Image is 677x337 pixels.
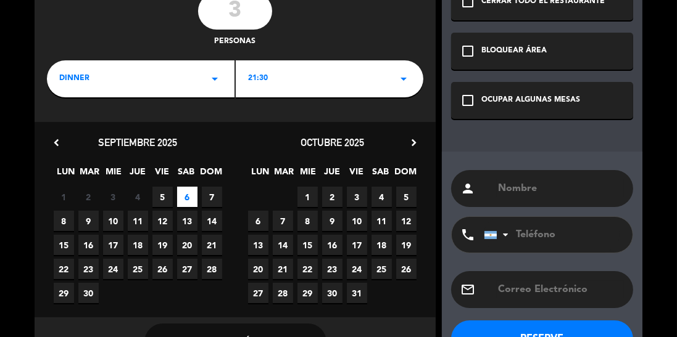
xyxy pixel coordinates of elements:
[50,136,63,149] i: chevron_left
[322,235,343,255] span: 16
[396,211,417,231] span: 12
[301,136,364,148] span: octubre 2025
[78,187,99,207] span: 2
[54,283,74,303] span: 29
[202,211,222,231] span: 14
[460,282,475,297] i: email
[273,283,293,303] span: 28
[248,259,268,279] span: 20
[322,283,343,303] span: 30
[78,283,99,303] span: 30
[202,187,222,207] span: 7
[346,164,367,185] span: VIE
[484,217,620,253] input: Teléfono
[407,136,420,149] i: chevron_right
[394,164,415,185] span: DOM
[128,211,148,231] span: 11
[202,235,222,255] span: 21
[248,283,268,303] span: 27
[297,235,318,255] span: 15
[56,164,76,185] span: LUN
[297,211,318,231] span: 8
[297,283,318,303] span: 29
[347,259,367,279] span: 24
[78,211,99,231] span: 9
[497,281,624,298] input: Correo Electrónico
[177,259,197,279] span: 27
[481,94,580,107] div: OCUPAR ALGUNAS MESAS
[215,36,256,48] span: personas
[396,259,417,279] span: 26
[396,71,411,86] i: arrow_drop_down
[128,235,148,255] span: 18
[347,211,367,231] span: 10
[347,283,367,303] span: 31
[152,187,173,207] span: 5
[273,211,293,231] span: 7
[250,164,270,185] span: LUN
[497,180,624,197] input: Nombre
[59,73,89,85] span: dinner
[152,259,173,279] span: 26
[297,259,318,279] span: 22
[297,187,318,207] span: 1
[200,164,220,185] span: DOM
[176,164,196,185] span: SAB
[370,164,391,185] span: SAB
[396,235,417,255] span: 19
[80,164,100,185] span: MAR
[177,235,197,255] span: 20
[372,235,392,255] span: 18
[128,187,148,207] span: 4
[248,211,268,231] span: 6
[372,259,392,279] span: 25
[322,187,343,207] span: 2
[99,136,178,148] span: septiembre 2025
[54,211,74,231] span: 8
[54,259,74,279] span: 22
[322,164,343,185] span: JUE
[347,235,367,255] span: 17
[78,235,99,255] span: 16
[128,164,148,185] span: JUE
[128,259,148,279] span: 25
[460,181,475,196] i: person
[460,227,475,242] i: phone
[202,259,222,279] span: 28
[372,187,392,207] span: 4
[273,235,293,255] span: 14
[273,259,293,279] span: 21
[322,259,343,279] span: 23
[103,235,123,255] span: 17
[152,235,173,255] span: 19
[347,187,367,207] span: 3
[177,211,197,231] span: 13
[78,259,99,279] span: 23
[396,187,417,207] span: 5
[54,235,74,255] span: 15
[460,93,475,108] i: check_box_outline_blank
[103,211,123,231] span: 10
[274,164,294,185] span: MAR
[104,164,124,185] span: MIE
[460,44,475,59] i: check_box_outline_blank
[248,73,268,85] span: 21:30
[298,164,318,185] span: MIE
[152,211,173,231] span: 12
[484,217,513,252] div: Argentina: +54
[177,187,197,207] span: 6
[372,211,392,231] span: 11
[207,71,222,86] i: arrow_drop_down
[103,187,123,207] span: 3
[152,164,172,185] span: VIE
[54,187,74,207] span: 1
[248,235,268,255] span: 13
[481,45,547,57] div: BLOQUEAR ÁREA
[103,259,123,279] span: 24
[322,211,343,231] span: 9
